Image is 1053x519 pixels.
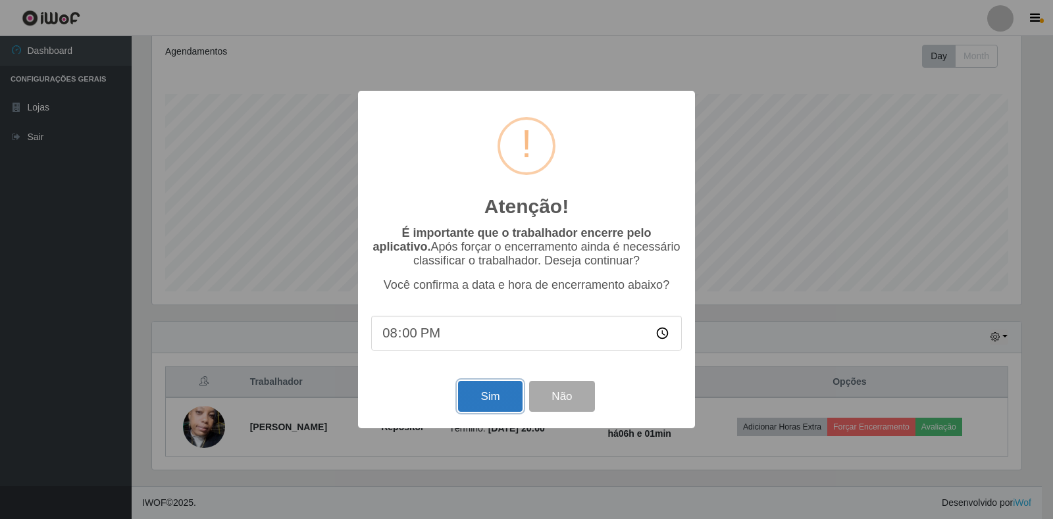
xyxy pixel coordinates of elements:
p: Após forçar o encerramento ainda é necessário classificar o trabalhador. Deseja continuar? [371,226,682,268]
button: Não [529,381,594,412]
button: Sim [458,381,522,412]
b: É importante que o trabalhador encerre pelo aplicativo. [372,226,651,253]
p: Você confirma a data e hora de encerramento abaixo? [371,278,682,292]
h2: Atenção! [484,195,569,218]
